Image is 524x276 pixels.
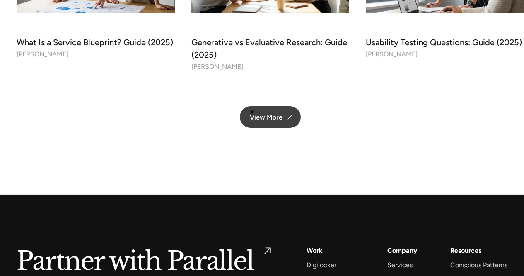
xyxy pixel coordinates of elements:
div: [PERSON_NAME] [366,49,418,61]
div: [PERSON_NAME] [17,49,68,61]
a: Digilocker [307,259,336,271]
a: Services [387,259,413,271]
a: View More [240,106,301,128]
div: What Is a Service Blueprint? Guide (2025) [17,36,175,49]
div: Resources [450,245,481,256]
div: Usability Testing Questions: Guide (2025) [366,36,524,49]
div: Generative vs Evaluative Research: Guide (2025) [191,36,350,61]
div: View More [250,113,283,121]
a: Conscious Patterns [450,259,507,271]
a: Company [387,245,417,256]
a: Work [307,245,323,256]
div: [PERSON_NAME] [191,61,243,73]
